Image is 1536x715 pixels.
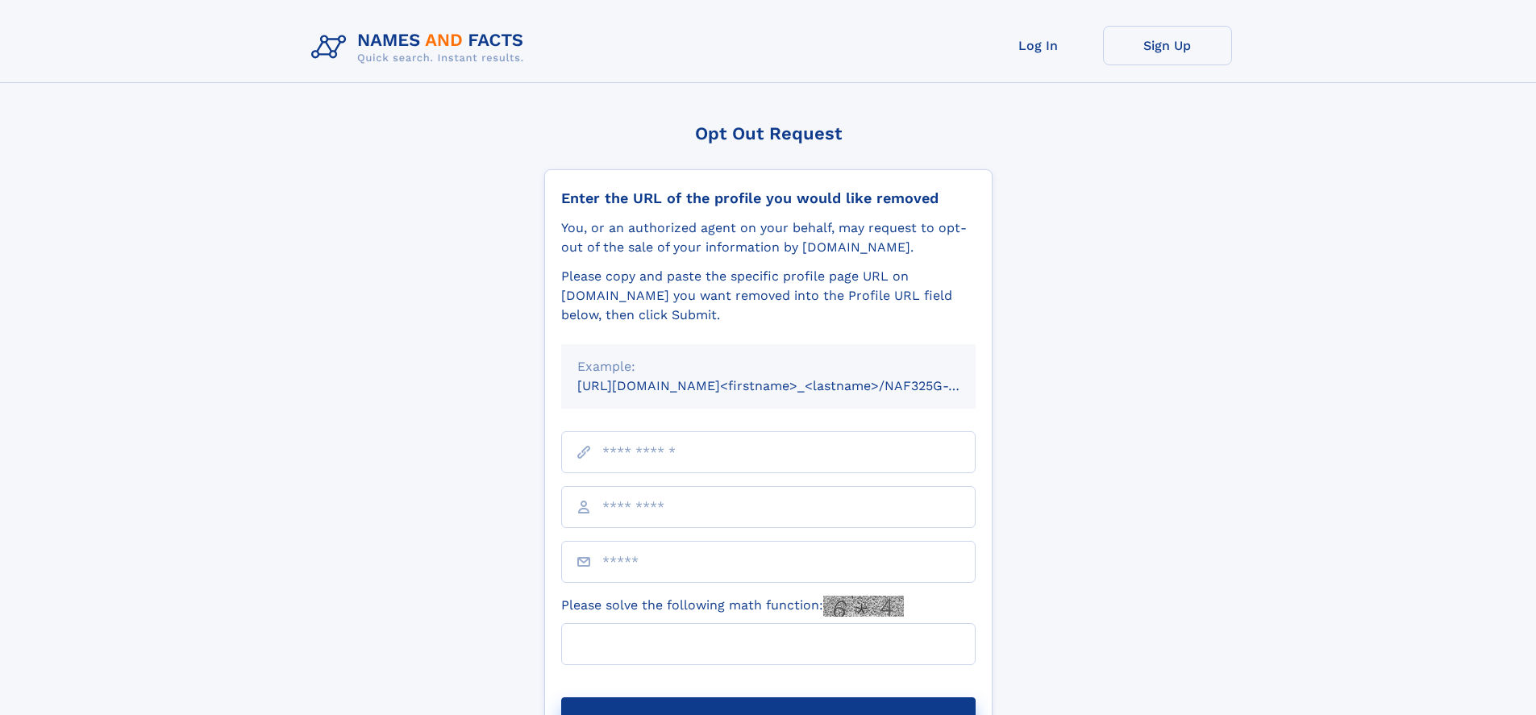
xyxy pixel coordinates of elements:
[561,267,976,325] div: Please copy and paste the specific profile page URL on [DOMAIN_NAME] you want removed into the Pr...
[577,357,959,376] div: Example:
[974,26,1103,65] a: Log In
[577,378,1006,393] small: [URL][DOMAIN_NAME]<firstname>_<lastname>/NAF325G-xxxxxxxx
[305,26,537,69] img: Logo Names and Facts
[1103,26,1232,65] a: Sign Up
[561,189,976,207] div: Enter the URL of the profile you would like removed
[544,123,993,143] div: Opt Out Request
[561,218,976,257] div: You, or an authorized agent on your behalf, may request to opt-out of the sale of your informatio...
[561,596,904,617] label: Please solve the following math function:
